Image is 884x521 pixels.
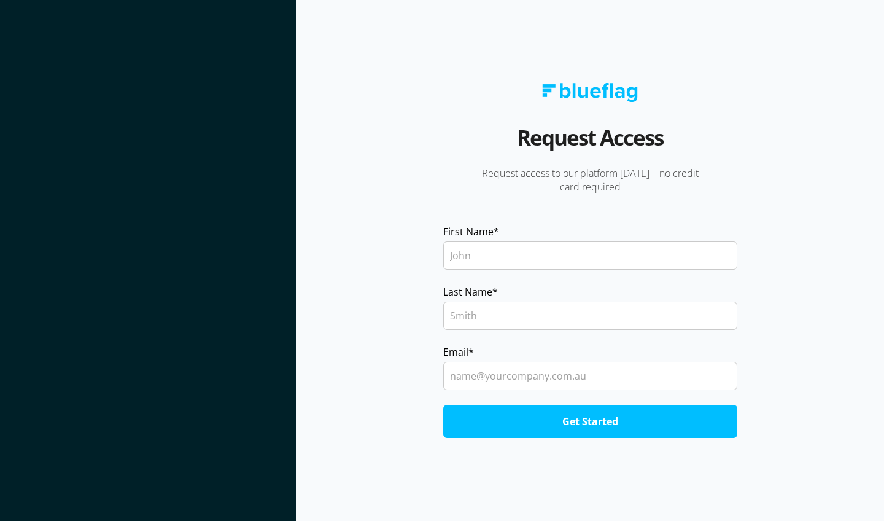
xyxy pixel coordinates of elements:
img: Blue Flag logo [542,83,638,102]
input: John [443,241,737,270]
input: name@yourcompany.com.au [443,362,737,390]
h2: Request Access [517,120,663,166]
span: Email [443,345,468,359]
p: Request access to our platform [DATE]—no credit card required [443,166,737,194]
input: Get Started [443,405,737,438]
span: Last Name [443,284,492,299]
input: Smith [443,302,737,330]
span: First Name [443,224,494,239]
